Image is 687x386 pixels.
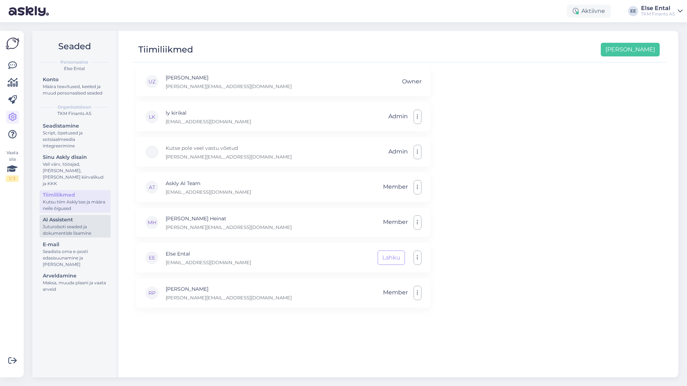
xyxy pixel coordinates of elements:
[38,40,111,53] h2: Seaded
[402,75,421,88] span: Owner
[57,104,91,110] b: Organisatsioon
[145,286,159,300] div: RP
[6,150,19,182] div: Vaata siia
[43,83,107,96] div: Määra teavitused, keeled ja muud personaalsed seaded
[166,215,292,222] p: [PERSON_NAME] Heinat
[43,122,107,130] div: Seadistamine
[166,109,251,117] p: ly kirikal
[166,285,292,293] p: [PERSON_NAME]
[145,215,159,230] div: MH
[40,190,111,213] a: TiimiliikmedKutsu tiim Askly'sse ja määra neile õigused
[38,65,111,72] div: Else Ental
[166,74,292,82] p: [PERSON_NAME]
[40,121,111,150] a: SeadistamineScript, õpetused ja sotsiaalmeedia integreerimine
[145,180,159,194] div: AT
[43,280,107,293] div: Maksa, muuda plaani ja vaata arveid
[388,110,408,124] span: Admin
[138,43,193,56] div: Tiimiliikmed
[145,110,159,124] div: LK
[388,145,408,159] span: Admin
[40,75,111,97] a: KontoMäära teavitused, keeled ja muud personaalsed seaded
[38,110,111,117] div: TKM Finants AS
[43,161,107,187] div: Vali värv, tööajad, [PERSON_NAME], [PERSON_NAME] kiirvalikud ja KKK
[60,59,88,65] b: Personaalne
[43,153,107,161] div: Sinu Askly disain
[166,189,251,195] p: [EMAIL_ADDRESS][DOMAIN_NAME]
[166,250,251,258] p: Else Ental
[43,248,107,268] div: Seadista oma e-posti edasisuunamine ja [PERSON_NAME]
[43,272,107,280] div: Arveldamine
[641,11,675,17] div: TKM Finants AS
[383,180,408,194] span: Member
[601,43,660,56] button: [PERSON_NAME]
[43,130,107,149] div: Script, õpetused ja sotsiaalmeedia integreerimine
[166,224,292,230] p: [PERSON_NAME][EMAIL_ADDRESS][DOMAIN_NAME]
[628,6,638,16] div: EE
[567,5,611,18] div: Aktiivne
[641,5,675,11] div: Else Ental
[166,144,292,152] p: Kutse pole veel vastu võetud
[166,179,251,187] p: Askly AI Team
[641,5,683,17] a: Else EntalTKM Finants AS
[40,240,111,269] a: E-mailSeadista oma e-posti edasisuunamine ja [PERSON_NAME]
[43,191,107,199] div: Tiimiliikmed
[40,152,111,188] a: Sinu Askly disainVali värv, tööajad, [PERSON_NAME], [PERSON_NAME] kiirvalikud ja KKK
[383,286,408,300] span: Member
[40,215,111,238] a: AI AssistentJuturoboti seaded ja dokumentide lisamine
[43,76,107,83] div: Konto
[43,199,107,212] div: Kutsu tiim Askly'sse ja määra neile õigused
[43,216,107,224] div: AI Assistent
[383,215,408,230] span: Member
[6,37,19,50] img: Askly Logo
[43,224,107,236] div: Juturoboti seaded ja dokumentide lisamine
[166,294,292,301] p: [PERSON_NAME][EMAIL_ADDRESS][DOMAIN_NAME]
[166,118,251,125] p: [EMAIL_ADDRESS][DOMAIN_NAME]
[40,271,111,294] a: ArveldamineMaksa, muuda plaani ja vaata arveid
[166,83,292,89] p: [PERSON_NAME][EMAIL_ADDRESS][DOMAIN_NAME]
[145,74,159,89] div: UZ
[43,241,107,248] div: E-mail
[6,175,19,182] div: 1 / 3
[145,251,159,265] div: EE
[166,259,251,266] p: [EMAIL_ADDRESS][DOMAIN_NAME]
[378,251,405,265] button: Lahku
[166,153,292,160] p: [PERSON_NAME][EMAIL_ADDRESS][DOMAIN_NAME]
